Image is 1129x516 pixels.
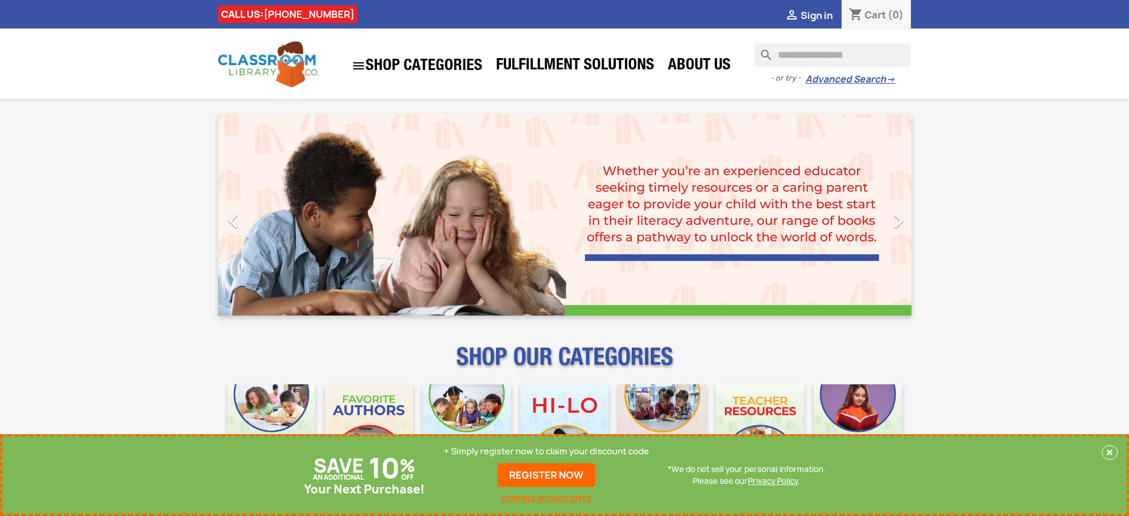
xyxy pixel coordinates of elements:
p: SHOP OUR CATEGORIES [218,353,911,375]
img: CLC_Bulk_Mobile.jpg [228,384,316,473]
a: [PHONE_NUMBER] [264,8,354,21]
img: Classroom Library Company [218,42,319,87]
i:  [351,59,366,73]
img: CLC_Favorite_Authors_Mobile.jpg [325,384,413,473]
a: Previous [218,114,322,316]
i:  [785,9,799,23]
a: Advanced Search→ [805,74,895,85]
img: CLC_Phonics_And_Decodables_Mobile.jpg [423,384,511,473]
div: CALL US: [218,5,357,23]
i: search [754,43,769,58]
a: Fulfillment Solutions [490,55,660,78]
a: About Us [662,55,737,78]
i:  [884,206,913,235]
a: Next [807,114,911,316]
a: SHOP CATEGORIES [346,53,488,79]
span: Cart [865,8,886,21]
img: CLC_Teacher_Resources_Mobile.jpg [716,384,804,473]
i: shopping_cart [849,8,863,23]
span: (0) [888,8,904,21]
img: CLC_HiLo_Mobile.jpg [520,384,609,473]
span: Sign in [801,9,833,22]
i:  [219,206,248,235]
input: Search [754,43,911,67]
a:  Sign in [785,9,833,22]
span: → [886,74,895,85]
img: CLC_Fiction_Nonfiction_Mobile.jpg [618,384,706,473]
img: CLC_Dyslexia_Mobile.jpg [814,384,902,473]
ul: Carousel container [218,114,911,316]
span: - or try - [770,72,805,84]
